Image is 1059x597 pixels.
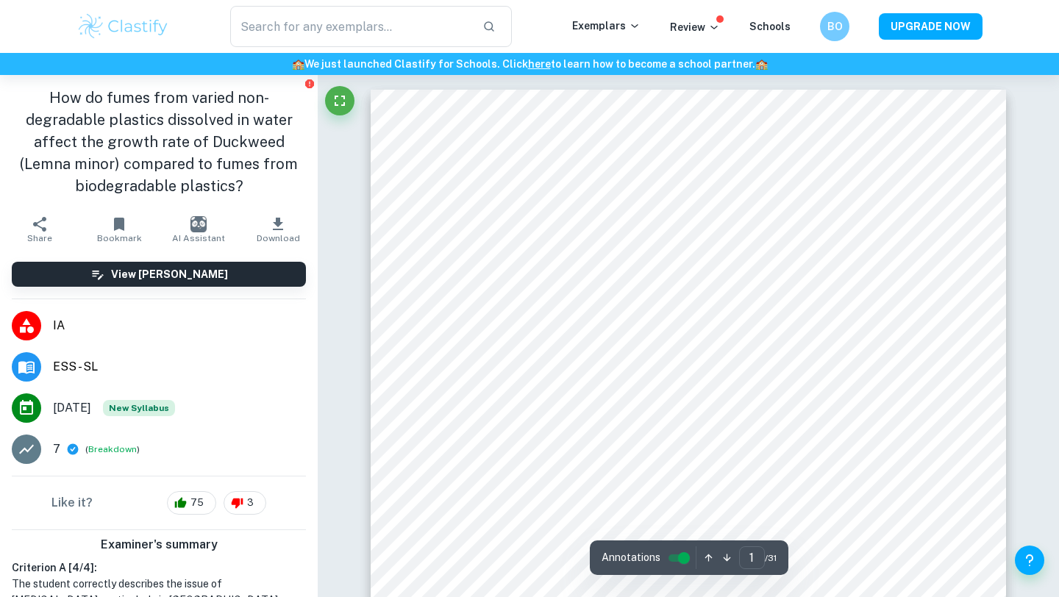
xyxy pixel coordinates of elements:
span: AI Assistant [172,233,225,243]
img: Clastify logo [76,12,170,41]
button: Fullscreen [325,86,354,115]
span: Share [27,233,52,243]
div: Starting from the May 2026 session, the ESS IA requirements have changed. We created this exempla... [103,400,175,416]
h6: We just launched Clastify for Schools. Click to learn how to become a school partner. [3,56,1056,72]
button: UPGRADE NOW [879,13,983,40]
span: 🏫 [755,58,768,70]
span: New Syllabus [103,400,175,416]
p: Exemplars [572,18,641,34]
h6: Like it? [51,494,93,512]
h1: How do fumes from varied non-degradable plastics dissolved in water affect the growth rate of Duc... [12,87,306,197]
button: Breakdown [88,443,137,456]
span: 🏫 [292,58,304,70]
input: Search for any exemplars... [230,6,471,47]
button: Download [238,209,318,250]
div: 75 [167,491,216,515]
h6: BO [827,18,844,35]
p: Review [670,19,720,35]
img: AI Assistant [190,216,207,232]
button: Bookmark [79,209,159,250]
button: Help and Feedback [1015,546,1044,575]
span: Download [257,233,300,243]
button: BO [820,12,849,41]
span: 75 [182,496,212,510]
span: [DATE] [53,399,91,417]
span: IA [53,317,306,335]
div: 3 [224,491,266,515]
span: ( ) [85,443,140,457]
span: / 31 [765,551,777,565]
button: Report issue [304,78,315,89]
span: Bookmark [97,233,142,243]
span: 3 [239,496,262,510]
h6: Criterion A [ 4 / 4 ]: [12,560,306,576]
h6: Examiner's summary [6,536,312,554]
a: here [528,58,551,70]
a: Schools [749,21,791,32]
span: ESS - SL [53,358,306,376]
span: Annotations [602,550,660,565]
h6: View [PERSON_NAME] [111,266,228,282]
button: AI Assistant [159,209,238,250]
p: 7 [53,440,60,458]
button: View [PERSON_NAME] [12,262,306,287]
